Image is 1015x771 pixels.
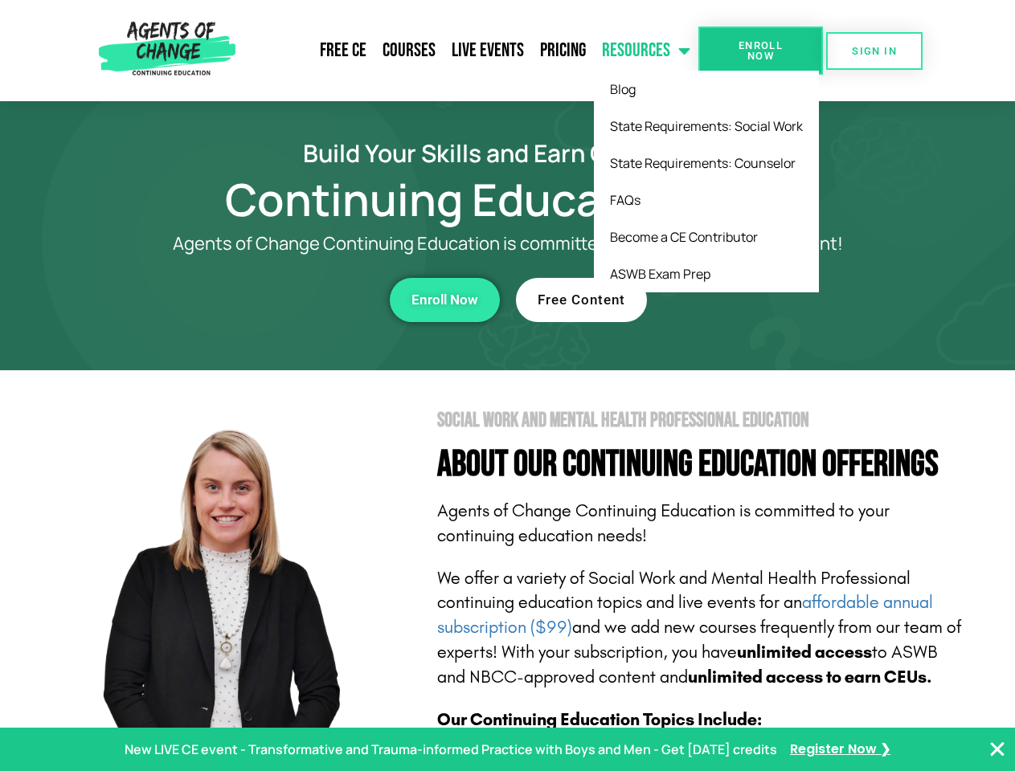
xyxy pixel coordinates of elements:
[411,293,478,307] span: Enroll Now
[242,31,698,71] nav: Menu
[594,145,819,182] a: State Requirements: Counselor
[390,278,500,322] a: Enroll Now
[437,709,762,730] b: Our Continuing Education Topics Include:
[516,278,647,322] a: Free Content
[724,40,797,61] span: Enroll Now
[437,410,966,430] h2: Social Work and Mental Health Professional Education
[437,566,966,690] p: We offer a variety of Social Work and Mental Health Professional continuing education topics and ...
[594,218,819,255] a: Become a CE Contributor
[594,255,819,292] a: ASWB Exam Prep
[594,108,819,145] a: State Requirements: Social Work
[50,141,966,165] h2: Build Your Skills and Earn CE Credits
[50,181,966,218] h1: Continuing Education (CE)
[594,71,819,292] ul: Resources
[826,32,923,70] a: SIGN IN
[737,642,872,663] b: unlimited access
[374,31,444,71] a: Courses
[312,31,374,71] a: Free CE
[437,500,890,546] span: Agents of Change Continuing Education is committed to your continuing education needs!
[698,27,823,75] a: Enroll Now
[114,234,902,254] p: Agents of Change Continuing Education is committed to your career development!
[988,740,1007,759] button: Close Banner
[790,738,890,761] a: Register Now ❯
[594,31,698,71] a: Resources
[437,447,966,483] h4: About Our Continuing Education Offerings
[444,31,532,71] a: Live Events
[852,46,897,56] span: SIGN IN
[688,667,932,687] b: unlimited access to earn CEUs.
[538,293,625,307] span: Free Content
[594,182,819,218] a: FAQs
[594,71,819,108] a: Blog
[532,31,594,71] a: Pricing
[125,738,777,761] p: New LIVE CE event - Transformative and Trauma-informed Practice with Boys and Men - Get [DATE] cr...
